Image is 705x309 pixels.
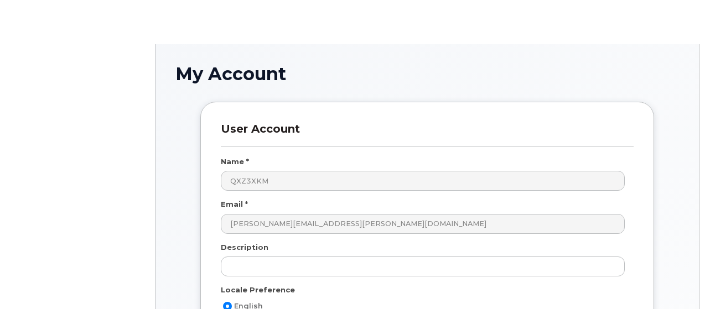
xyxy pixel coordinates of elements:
[221,242,268,253] label: Description
[221,199,248,210] label: Email *
[175,64,679,83] h1: My Account
[221,122,634,146] h3: User Account
[221,156,249,167] label: Name *
[221,285,295,295] label: Locale Preference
